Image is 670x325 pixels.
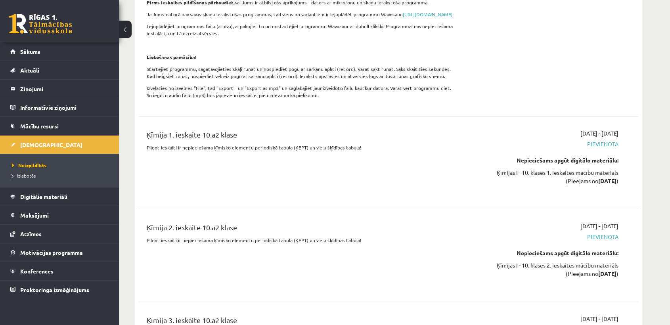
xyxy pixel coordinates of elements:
[598,177,616,184] strong: [DATE]
[147,222,457,237] div: Ķīmija 2. ieskaite 10.a2 klase
[10,187,109,206] a: Digitālie materiāli
[20,48,40,55] span: Sākums
[10,281,109,299] a: Proktoringa izmēģinājums
[469,156,618,164] div: Nepieciešams apgūt digitālo materiālu:
[10,225,109,243] a: Atzīmes
[20,249,83,256] span: Motivācijas programma
[20,193,67,200] span: Digitālie materiāli
[20,122,59,130] span: Mācību resursi
[10,136,109,154] a: [DEMOGRAPHIC_DATA]
[469,168,618,185] div: Ķīmijas I - 10. klases 1. ieskaites mācību materiāls (Pieejams no )
[12,162,111,169] a: Neizpildītās
[20,98,109,117] legend: Informatīvie ziņojumi
[147,237,457,244] p: Pildot ieskaiti ir nepieciešama ķīmisko elementu periodiskā tabula (ĶEPT) un vielu šķīdības tabula!
[580,315,618,323] span: [DATE] - [DATE]
[147,65,457,80] p: Startējiet programmu, sagatavojieties skaļi runāt un nospiediet pogu ar sarkanu aplīti (record). ...
[147,23,457,37] p: Lejuplādējiet programmas failu (arhīvu), atpakojiet to un nostartējiet programmu Wavozaur ar dubu...
[20,230,42,237] span: Atzīmes
[10,80,109,98] a: Ziņojumi
[580,129,618,138] span: [DATE] - [DATE]
[10,117,109,135] a: Mācību resursi
[147,129,457,144] div: Ķīmija 1. ieskaite 10.a2 klase
[10,61,109,79] a: Aktuāli
[10,42,109,61] a: Sākums
[469,140,618,148] span: Pievienota
[9,14,72,34] a: Rīgas 1. Tālmācības vidusskola
[20,286,89,293] span: Proktoringa izmēģinājums
[20,80,109,98] legend: Ziņojumi
[598,270,616,277] strong: [DATE]
[147,11,457,18] p: Ja Jums datorā nav savas skaņu ierakstošas programmas, tad viens no variantiem ir lejuplādēt prog...
[580,222,618,230] span: [DATE] - [DATE]
[147,144,457,151] p: Pildot ieskaiti ir nepieciešama ķīmisko elementu periodiskā tabula (ĶEPT) un vielu šķīdības tabula!
[469,233,618,241] span: Pievienota
[10,98,109,117] a: Informatīvie ziņojumi
[12,172,36,179] span: Izlabotās
[12,162,46,168] span: Neizpildītās
[147,84,457,99] p: Izvēlaties no izvēlnes "File", tad "Export" un "Export as mp3" un saglabājiet jaunizveidoto failu...
[20,206,109,224] legend: Maksājumi
[12,172,111,179] a: Izlabotās
[403,11,452,17] a: [URL][DOMAIN_NAME]
[10,206,109,224] a: Maksājumi
[10,243,109,262] a: Motivācijas programma
[20,268,54,275] span: Konferences
[147,54,197,60] strong: Lietošanas pamācība!
[10,262,109,280] a: Konferences
[469,261,618,278] div: Ķīmijas I - 10. klases 2. ieskaites mācību materiāls (Pieejams no )
[469,249,618,257] div: Nepieciešams apgūt digitālo materiālu:
[20,141,82,148] span: [DEMOGRAPHIC_DATA]
[20,67,39,74] span: Aktuāli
